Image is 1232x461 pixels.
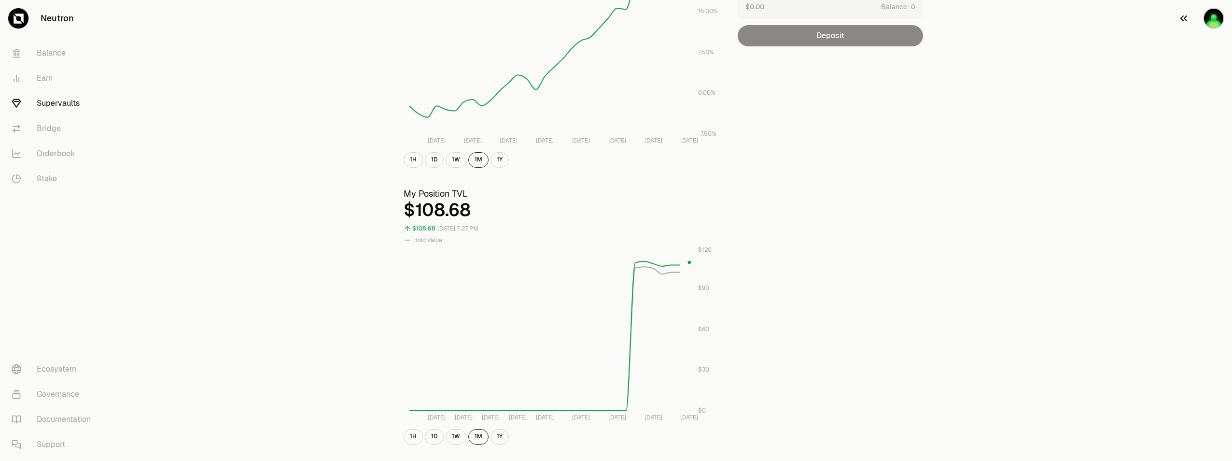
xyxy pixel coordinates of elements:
tspan: $30 [698,366,709,374]
tspan: [DATE] [536,137,554,144]
button: 1Y [490,429,509,445]
button: 1Y [490,152,509,168]
button: 1D [425,429,444,445]
button: 1M [468,429,489,445]
tspan: [DATE] [482,414,500,421]
tspan: [DATE] [464,137,482,144]
tspan: 7.50% [698,48,714,56]
a: Supervaults [4,91,104,116]
tspan: $120 [698,246,712,254]
tspan: [DATE] [509,414,527,421]
div: $108.68 [404,201,718,220]
a: Bridge [4,116,104,141]
tspan: [DATE] [680,414,698,421]
div: $108.68 [412,223,435,234]
tspan: [DATE] [644,414,662,421]
a: Documentation [4,407,104,432]
tspan: [DATE] [644,137,662,144]
button: 1D [425,152,444,168]
tspan: $60 [698,325,709,332]
tspan: -7.50% [698,130,716,138]
tspan: 0.00% [698,89,715,97]
div: [DATE] 7:27 PM [437,223,478,234]
tspan: [DATE] [680,137,698,144]
span: Hold Value [413,236,442,244]
tspan: [DATE] [608,137,626,144]
button: 1W [446,429,466,445]
tspan: $90 [698,284,709,292]
a: Support [4,432,104,457]
button: 1H [404,152,423,168]
tspan: [DATE] [455,414,473,421]
button: 1H [404,429,423,445]
a: Stake [4,166,104,191]
button: 1W [446,152,466,168]
tspan: [DATE] [608,414,626,421]
a: Orderbook [4,141,104,166]
img: New_Original [1204,9,1223,28]
tspan: [DATE] [572,414,590,421]
a: Governance [4,382,104,407]
span: Balance: [881,2,909,12]
tspan: [DATE] [428,414,446,421]
tspan: [DATE] [536,414,554,421]
a: Earn [4,66,104,91]
tspan: [DATE] [572,137,590,144]
h3: My Position TVL [404,187,718,201]
a: Balance [4,41,104,66]
a: Ecosystem [4,357,104,382]
tspan: $0 [698,407,706,415]
button: 1M [468,152,489,168]
button: $0.00 [745,1,764,12]
tspan: [DATE] [500,137,518,144]
tspan: [DATE] [428,137,446,144]
tspan: 15.00% [698,7,718,15]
